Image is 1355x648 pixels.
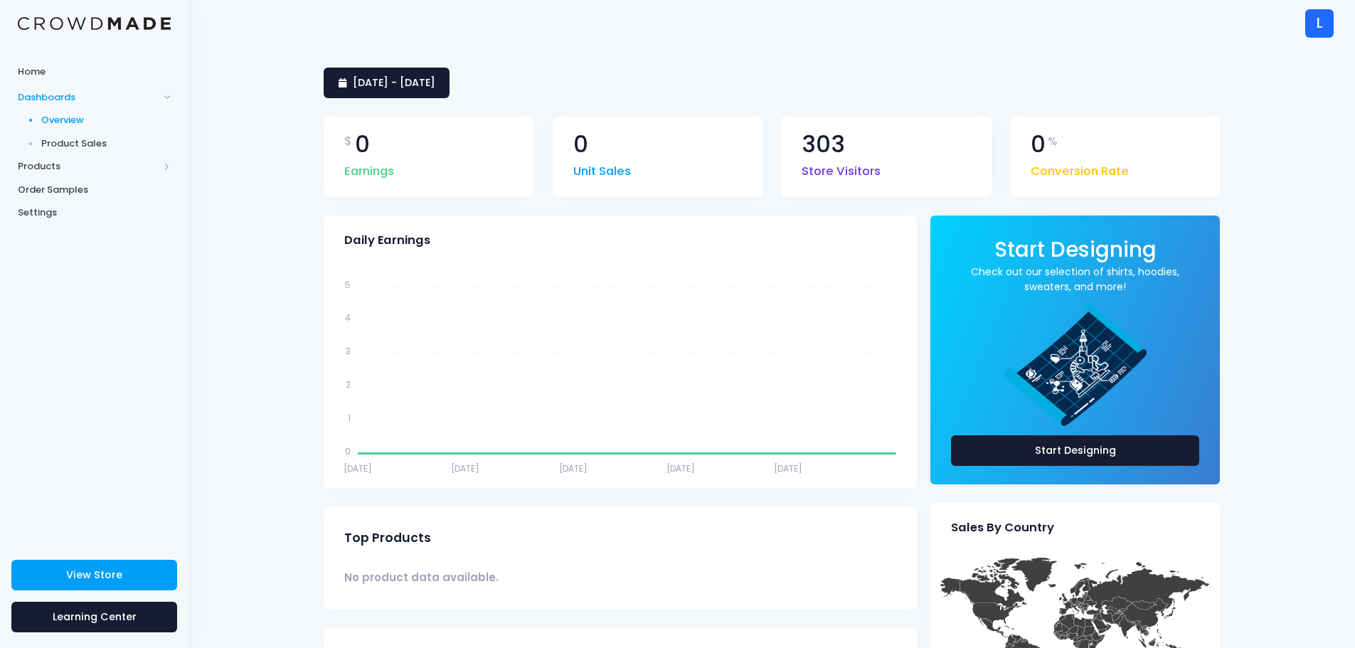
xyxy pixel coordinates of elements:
a: [DATE] - [DATE] [324,68,450,98]
tspan: [DATE] [559,462,588,474]
span: Order Samples [18,183,171,197]
span: Conversion Rate [1031,156,1129,181]
tspan: 2 [346,378,351,391]
span: [DATE] - [DATE] [353,75,435,90]
tspan: 1 [348,412,351,424]
a: Start Designing [994,247,1157,260]
span: 0 [355,133,370,156]
span: View Store [66,568,122,582]
a: View Store [11,560,177,590]
tspan: 3 [346,345,351,357]
a: Start Designing [951,435,1199,466]
tspan: 4 [345,312,351,324]
span: Products [18,159,159,174]
a: Learning Center [11,602,177,632]
span: $ [344,133,352,150]
span: Top Products [344,531,431,546]
img: Logo [18,17,171,31]
span: Learning Center [53,610,137,624]
div: L [1305,9,1334,38]
tspan: [DATE] [774,462,802,474]
span: Sales By Country [951,521,1054,535]
span: Start Designing [994,235,1157,264]
a: Check out our selection of shirts, hoodies, sweaters, and more! [951,265,1199,294]
span: % [1048,133,1058,150]
span: Home [18,65,171,79]
tspan: [DATE] [666,462,695,474]
span: Daily Earnings [344,233,430,248]
span: Dashboards [18,90,159,105]
span: Earnings [344,156,394,181]
span: Unit Sales [573,156,631,181]
span: Overview [41,113,171,127]
span: 0 [573,133,588,156]
span: 303 [802,133,845,156]
span: Store Visitors [802,156,881,181]
span: Product Sales [41,137,171,151]
span: Settings [18,206,171,220]
tspan: 0 [345,445,351,457]
tspan: [DATE] [344,462,372,474]
tspan: 5 [345,278,351,290]
span: No product data available. [344,570,499,585]
span: 0 [1031,133,1046,156]
tspan: [DATE] [451,462,479,474]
